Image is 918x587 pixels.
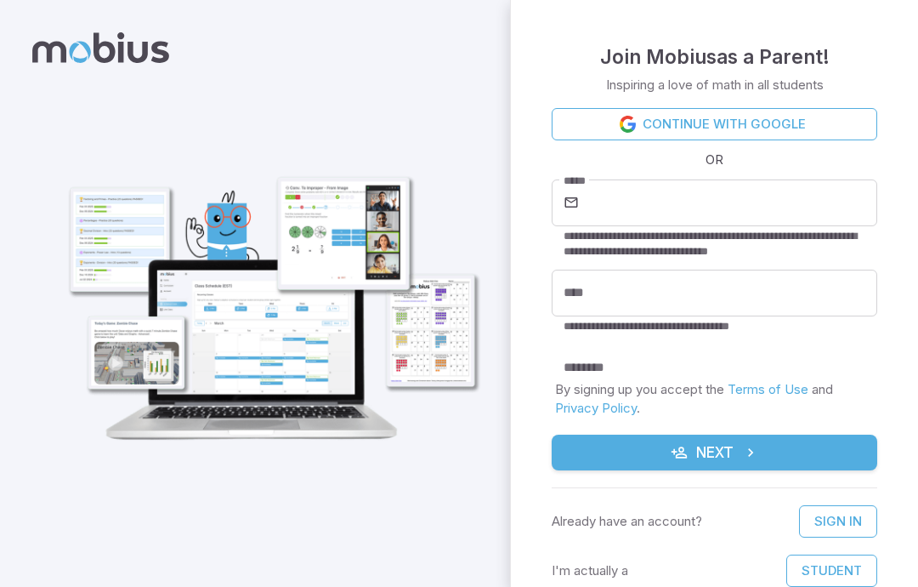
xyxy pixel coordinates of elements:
[701,151,728,169] span: OR
[786,555,877,587] button: Student
[799,505,877,538] a: Sign In
[552,561,628,580] p: I'm actually a
[600,42,830,72] h4: Join Mobius as a Parent !
[552,512,702,531] p: Already have an account?
[555,400,637,416] a: Privacy Policy
[48,128,490,453] img: parent_1-illustration
[552,435,877,470] button: Next
[728,381,808,397] a: Terms of Use
[552,108,877,140] a: Continue with Google
[555,380,874,418] p: By signing up you accept the and .
[606,76,824,94] p: Inspiring a love of math in all students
